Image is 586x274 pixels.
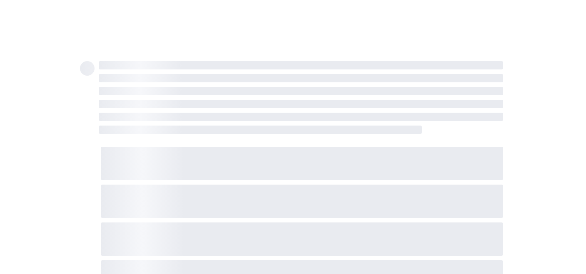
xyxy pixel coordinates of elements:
[101,222,503,256] span: ‌
[101,185,503,218] span: ‌
[99,113,503,121] span: ‌
[99,87,503,95] span: ‌
[99,100,503,108] span: ‌
[101,147,503,180] span: ‌
[99,126,422,134] span: ‌
[80,61,95,76] span: ‌
[99,74,503,82] span: ‌
[99,61,503,69] span: ‌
